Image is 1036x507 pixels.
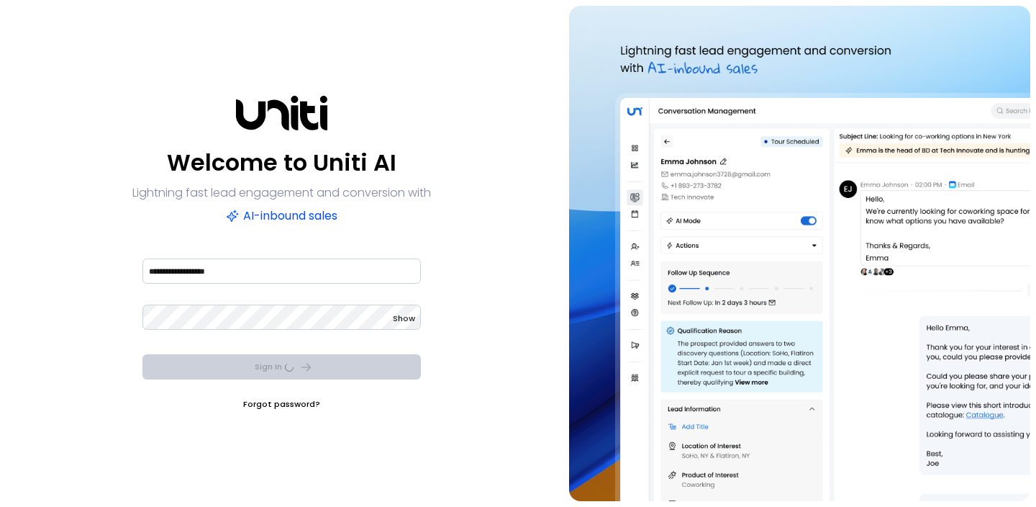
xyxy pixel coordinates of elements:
[243,397,320,411] a: Forgot password?
[393,311,415,326] button: Show
[393,313,415,324] span: Show
[226,206,337,226] p: AI-inbound sales
[167,145,396,180] p: Welcome to Uniti AI
[132,183,431,203] p: Lightning fast lead engagement and conversion with
[569,6,1030,501] img: auth-hero.png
